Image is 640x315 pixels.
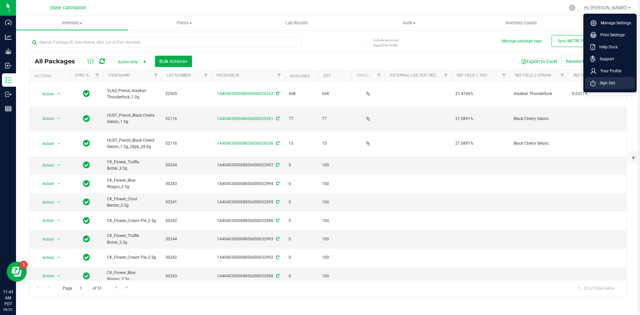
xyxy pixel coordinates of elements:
[595,44,618,50] span: Help Docs
[514,116,564,122] span: Black Cherry Gelato
[373,38,407,48] span: Include items not tagged for facility
[155,56,192,67] button: Bulk Actions
[107,137,157,150] span: HUST_Preroll_Black Cherry Gelato_1.0g_28pk_28.0g
[165,181,207,187] span: 30243
[36,179,54,188] span: Action
[35,58,82,65] span: All Packages
[275,116,279,121] span: Sync from Compliance System
[455,116,506,122] span: 21.0891%
[83,216,90,225] span: In Sync
[499,70,510,81] a: Filter
[289,236,314,242] span: 0
[457,73,487,78] a: Ref Field 1 THC
[275,163,279,167] span: Sync from Compliance System
[5,91,12,98] inline-svg: Outbound
[322,116,347,122] span: 77
[83,197,90,207] span: In Sync
[165,236,207,242] span: 30244
[128,16,241,30] a: Plants
[5,105,12,112] inline-svg: Reports
[165,273,207,279] span: 30243
[590,44,632,50] a: Help Docs
[323,74,331,78] a: Qty
[289,162,314,168] span: 0
[55,179,63,188] span: select
[107,159,157,172] span: CK_Flower_Truffle Butter_3.5g
[277,20,317,26] span: Lab Results
[150,70,161,81] a: Filter
[275,200,279,204] span: Sync from Compliance System
[16,20,128,26] span: Inventory
[36,198,54,207] span: Action
[455,140,506,147] span: 21.0891%
[289,116,314,122] span: 77
[55,114,63,123] span: select
[36,161,54,170] span: Action
[289,254,314,261] span: 0
[16,16,128,30] a: Inventory
[75,73,101,78] a: Sync Status
[20,261,28,269] iframe: Resource center unread badge
[5,62,12,69] inline-svg: Inbound
[351,70,385,82] th: Has COA
[210,199,286,205] div: 1A4040300008856000032995
[83,253,90,262] span: In Sync
[558,39,599,43] span: Sync METRC Packages
[36,89,54,99] span: Action
[55,235,63,244] span: select
[322,199,347,205] span: 100
[322,140,347,147] span: 15
[440,70,451,81] a: Filter
[217,73,239,78] a: Package ID
[596,56,614,62] span: Support
[5,34,12,40] inline-svg: Analytics
[165,218,207,224] span: 30242
[289,218,314,224] span: 0
[107,177,157,190] span: CK_Flower_Blue Wagyu_3.5g
[107,218,157,224] span: CK_Flower_Cream Pie_3.5g
[353,20,465,26] span: Audit
[83,89,90,98] span: In Sync
[275,237,279,241] span: Sync from Compliance System
[552,35,605,47] button: Sync METRC Packages
[289,273,314,279] span: 0
[596,68,621,74] span: Your Profile
[515,73,564,78] a: Ref Field 2 Strain Name
[596,32,625,38] span: Print Settings
[55,139,63,148] span: select
[55,161,63,170] span: select
[374,70,385,81] a: Filter
[210,236,286,242] div: 1A4040300008856000032993
[107,196,157,209] span: CK_Flower_Clout Berriez_3.5g
[217,116,273,121] a: 1A4040300008856000029261
[165,254,207,261] span: 30242
[107,88,157,100] span: VLAS_Preroll_Alaskan Thunderfuck_1.0g
[122,283,132,292] a: Go to the last page
[3,307,13,312] p: 09/22
[322,91,347,97] span: 608
[76,283,88,293] input: 1
[36,253,54,262] span: Action
[83,160,90,170] span: In Sync
[55,271,63,281] span: select
[210,254,286,261] div: 1A4040300008856000032992
[322,273,347,279] span: 100
[241,16,353,30] a: Lab Results
[3,289,13,307] p: 11:43 AM PDT
[597,20,631,26] span: Manage Settings
[455,91,506,97] span: 21.4766%
[289,91,314,97] span: 608
[353,16,465,30] a: Audit
[129,20,240,26] span: Plants
[165,199,207,205] span: 30241
[210,218,286,224] div: 1A4040300008856000032996
[585,77,635,89] li: Sign Out
[107,270,157,282] span: CK_Flower_Blue Wagyu_3.5g
[573,283,620,293] span: 1 - 20 of 1004 items
[322,181,347,187] span: 100
[210,162,286,168] div: 1A4040300008856000032997
[5,77,12,83] inline-svg: Inventory
[289,199,314,205] span: 0
[596,80,615,86] span: Sign Out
